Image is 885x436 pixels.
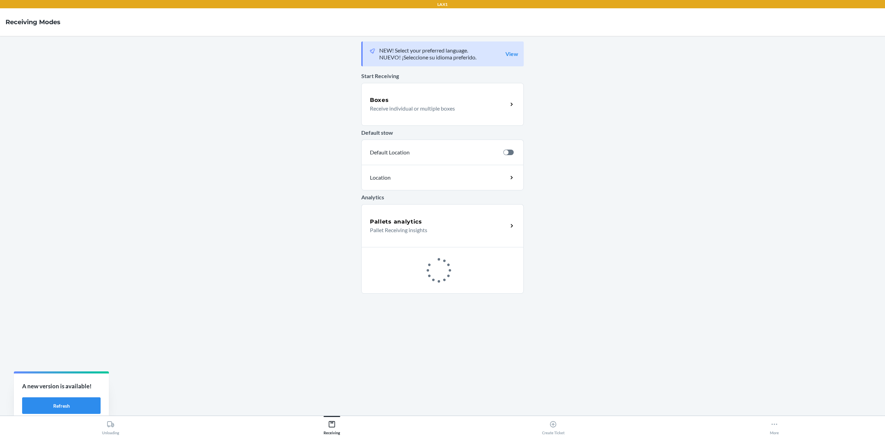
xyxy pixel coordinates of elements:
[361,72,524,80] p: Start Receiving
[6,18,60,27] h4: Receiving Modes
[361,83,524,126] a: BoxesReceive individual or multiple boxes
[361,129,524,137] p: Default stow
[770,418,779,435] div: More
[370,96,389,104] h5: Boxes
[221,416,442,435] button: Receiving
[664,416,885,435] button: More
[370,148,498,157] p: Default Location
[379,47,476,54] p: NEW! Select your preferred language.
[379,54,476,61] p: NUEVO! ¡Seleccione su idioma preferido.
[370,226,502,234] p: Pallet Receiving insights
[442,416,664,435] button: Create Ticket
[542,418,565,435] div: Create Ticket
[102,418,119,435] div: Unloading
[437,1,448,8] p: LAX1
[370,104,502,113] p: Receive individual or multiple boxes
[361,165,524,190] a: Location
[505,50,518,57] a: View
[324,418,340,435] div: Receiving
[370,218,422,226] h5: Pallets analytics
[361,204,524,247] a: Pallets analyticsPallet Receiving insights
[22,382,101,391] p: A new version is available!
[361,193,524,201] p: Analytics
[370,173,451,182] p: Location
[22,397,101,414] button: Refresh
